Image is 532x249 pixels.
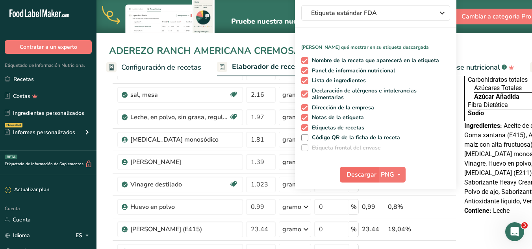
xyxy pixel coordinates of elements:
font: Cambiar a categoría Pro [462,12,531,21]
font: [MEDICAL_DATA] monosódico [130,135,219,144]
font: Etiquetado de Información de Suplementos [5,161,83,167]
font: sal, mesa [130,90,158,99]
font: Sodio [468,109,484,117]
a: Desglose nutricional [420,59,514,76]
font: 0,99 [362,203,375,211]
iframe: Chat en vivo de Intercom [505,222,524,241]
font: Actualizar plan [14,186,49,193]
font: ADEREZO RANCH AMERICANA CREMOSA [109,44,301,57]
font: Idioma [13,232,30,239]
font: 0,8% [388,203,403,211]
font: BETA [7,155,16,159]
font: Contiene: [464,207,491,214]
font: Ingredientes: [464,122,502,129]
font: Costas [13,92,30,100]
font: Ingredientes personalizados [13,109,84,117]
font: Notas de la etiqueta [312,114,364,121]
font: Código QR de la ficha de la receta [312,134,400,141]
font: 23.44 [362,225,379,234]
font: Lista de ingredientes [312,77,366,84]
font: Vinagre destilado [130,180,182,189]
font: PNG [381,170,394,179]
font: Desglose nutricional [433,63,500,72]
font: Leche, en polvo, sin grasa, regular, sin vitamina A ni vitamina D añadidas [130,113,340,122]
font: Novedad [6,123,21,127]
font: [PERSON_NAME] [130,158,181,166]
font: Azúcar Añadida [474,93,519,100]
font: Descargar [347,170,376,179]
font: Contratar a un experto [20,43,77,51]
font: Cuenta [5,205,20,212]
font: 19,04% [388,225,411,234]
font: gramo [282,135,301,144]
font: Azúcares Totales [474,84,522,92]
font: Huevo en polvo [130,203,175,211]
font: Pruebe nuestra nueva [231,17,305,26]
font: gramo [282,203,301,211]
font: Panel de información nutricional [312,67,395,74]
font: gramo [282,225,301,234]
a: Configuración de recetas [106,59,201,76]
font: ES [76,232,82,239]
font: Dirección de la empresa [312,104,374,111]
font: gramo [282,158,301,166]
font: Etiqueta estándar FDA [311,9,377,17]
font: Etiquetado de Información Nutricional [5,62,85,68]
font: [PERSON_NAME] qué mostrar en su etiqueta descargada [301,44,429,50]
font: Carbohidratos totales [468,76,528,83]
font: Declaración de alérgenos e intolerancias alimentarias [312,87,417,101]
button: PNG [378,167,406,183]
font: Etiqueta frontal del envase [312,144,381,151]
font: gramo [282,113,301,122]
font: Configuración de recetas [121,63,201,72]
a: Elaborador de recetas [217,58,305,77]
font: Informes personalizados [13,129,75,136]
font: 3 [523,223,526,228]
font: gramo [282,180,301,189]
font: Nombre de la receta que aparecerá en la etiqueta [312,57,439,64]
font: Cuenta [13,216,31,223]
font: Fibra Dietética [468,101,508,109]
font: Recetas [13,76,34,83]
font: Leche [493,207,510,214]
button: Contratar a un experto [5,40,92,54]
font: gramo [282,90,301,99]
button: Etiqueta estándar FDA [301,5,450,21]
font: [PERSON_NAME] (E415) [130,225,202,234]
font: Elaborador de recetas [232,62,305,71]
font: Etiquetas de recetas [312,124,364,131]
button: Descargar [340,167,378,183]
